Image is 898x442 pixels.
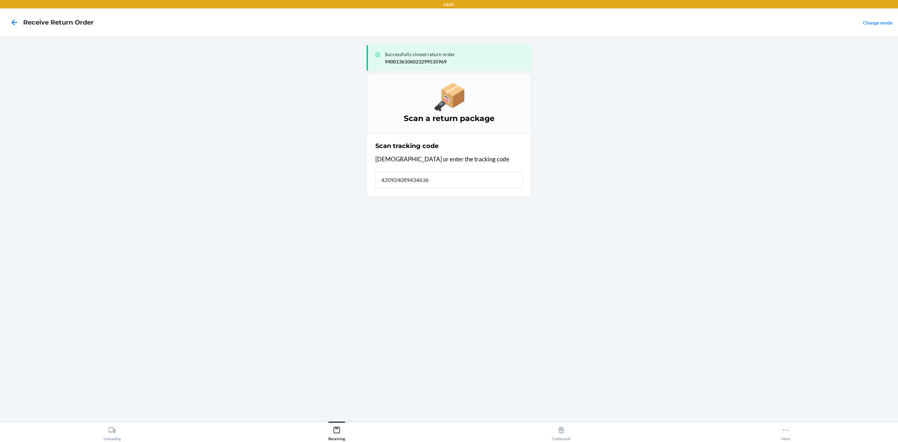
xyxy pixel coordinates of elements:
button: More [673,422,898,441]
p: [DEMOGRAPHIC_DATA] or enter the tracking code [375,155,523,164]
h2: Scan tracking code [375,141,438,150]
div: More [781,423,790,441]
p: 9400136106023299535969 [385,58,526,65]
div: Receiving [328,423,345,441]
p: Successfully closed return order [385,51,526,58]
a: Change mode [863,20,892,26]
button: Receiving [224,422,449,441]
div: Unloading [103,423,121,441]
h4: Receive Return Order [23,18,94,27]
h3: Scan a return package [375,113,523,124]
div: Outbounds [552,423,571,441]
p: LAX1 [444,1,454,8]
input: Tracking code [375,172,523,188]
button: Outbounds [449,422,673,441]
